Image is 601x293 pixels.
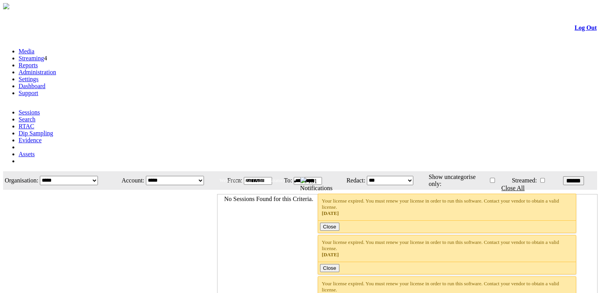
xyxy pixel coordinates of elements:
[44,55,47,61] span: 4
[300,177,306,183] img: bell25.png
[322,210,339,216] span: [DATE]
[19,69,56,75] a: Administration
[575,24,597,31] a: Log Out
[322,239,572,258] div: Your license expired. You must renew your license in order to run this software. Contact your ven...
[19,83,45,89] a: Dashboard
[3,3,9,9] img: arrow-3.png
[19,109,40,116] a: Sessions
[502,185,525,191] a: Close All
[19,62,38,68] a: Reports
[19,48,34,55] a: Media
[19,130,53,136] a: Dip Sampling
[19,55,44,61] a: Streaming
[19,151,35,157] a: Assets
[19,116,36,123] a: Search
[320,223,339,231] button: Close
[115,172,145,189] td: Account:
[322,252,339,257] span: [DATE]
[19,123,34,129] a: RTAC
[322,198,572,216] div: Your license expired. You must renew your license in order to run this software. Contact your ven...
[320,264,339,272] button: Close
[219,177,284,183] span: Welcome, Afzal (Administrator)
[19,76,39,82] a: Settings
[19,90,38,96] a: Support
[300,185,582,192] div: Notifications
[4,172,39,189] td: Organisation:
[308,178,317,184] span: 131
[19,137,42,143] a: Evidence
